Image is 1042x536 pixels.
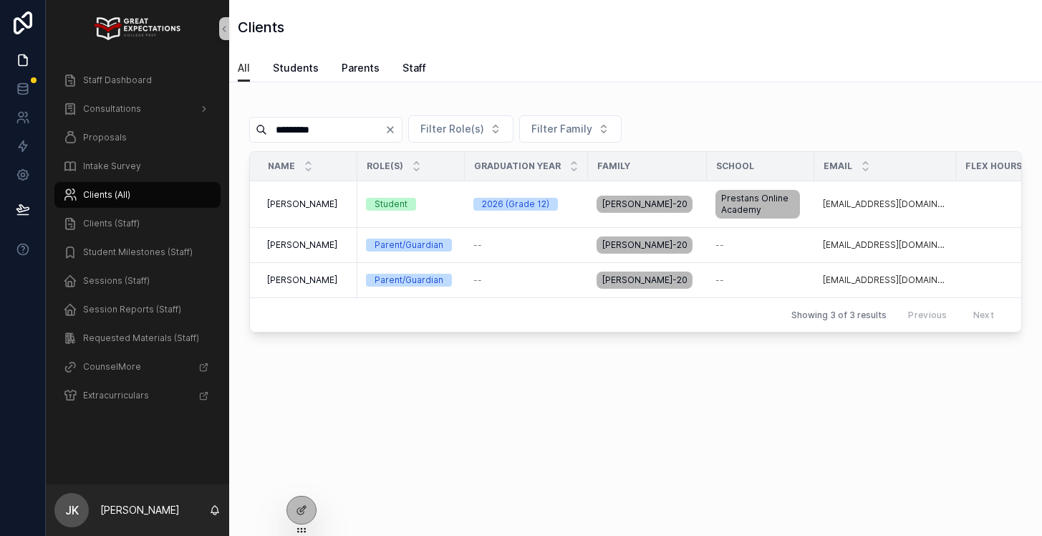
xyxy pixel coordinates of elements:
[273,55,319,84] a: Students
[375,198,407,211] div: Student
[408,115,513,143] button: Select Button
[602,274,687,286] span: [PERSON_NAME]-200
[367,161,403,172] span: Role(s)
[824,161,852,172] span: Email
[83,247,193,258] span: Student Milestones (Staff)
[83,103,141,115] span: Consultations
[54,125,221,150] a: Proposals
[715,239,724,251] span: --
[267,239,337,251] span: [PERSON_NAME]
[791,310,887,321] span: Showing 3 of 3 results
[402,55,426,84] a: Staff
[375,239,443,252] div: Parent/Guardian
[597,193,698,216] a: [PERSON_NAME]-200
[95,17,180,40] img: App logo
[46,57,229,427] div: scrollable content
[715,274,806,286] a: --
[83,390,149,401] span: Extracurriculars
[482,198,549,211] div: 2026 (Grade 12)
[54,182,221,208] a: Clients (All)
[268,161,295,172] span: Name
[267,274,337,286] span: [PERSON_NAME]
[597,234,698,257] a: [PERSON_NAME]-200
[83,189,130,201] span: Clients (All)
[273,61,319,75] span: Students
[823,239,947,251] a: [EMAIL_ADDRESS][DOMAIN_NAME]
[597,269,698,292] a: [PERSON_NAME]-200
[385,124,402,135] button: Clear
[238,17,284,37] h1: Clients
[267,274,349,286] a: [PERSON_NAME]
[519,115,622,143] button: Select Button
[83,332,199,344] span: Requested Materials (Staff)
[100,503,180,517] p: [PERSON_NAME]
[474,161,561,172] span: Graduation Year
[83,218,140,229] span: Clients (Staff)
[715,187,806,221] a: Prestans Online Academy
[238,61,250,75] span: All
[54,297,221,322] a: Session Reports (Staff)
[823,198,947,210] a: [EMAIL_ADDRESS][DOMAIN_NAME]
[54,354,221,380] a: CounselMore
[823,274,947,286] a: [EMAIL_ADDRESS][DOMAIN_NAME]
[238,55,250,82] a: All
[473,198,579,211] a: 2026 (Grade 12)
[54,383,221,408] a: Extracurriculars
[65,502,79,519] span: JK
[267,198,337,210] span: [PERSON_NAME]
[366,239,456,252] a: Parent/Guardian
[366,198,456,211] a: Student
[83,75,152,86] span: Staff Dashboard
[473,239,482,251] span: --
[342,61,380,75] span: Parents
[83,275,150,287] span: Sessions (Staff)
[402,61,426,75] span: Staff
[83,161,141,172] span: Intake Survey
[715,239,806,251] a: --
[602,198,687,210] span: [PERSON_NAME]-200
[342,55,380,84] a: Parents
[83,132,127,143] span: Proposals
[54,268,221,294] a: Sessions (Staff)
[54,153,221,179] a: Intake Survey
[531,122,592,136] span: Filter Family
[473,274,579,286] a: --
[716,161,754,172] span: School
[721,193,794,216] span: Prestans Online Academy
[267,198,349,210] a: [PERSON_NAME]
[54,67,221,93] a: Staff Dashboard
[473,239,579,251] a: --
[54,325,221,351] a: Requested Materials (Staff)
[715,274,724,286] span: --
[54,96,221,122] a: Consultations
[267,239,349,251] a: [PERSON_NAME]
[54,211,221,236] a: Clients (Staff)
[54,239,221,265] a: Student Milestones (Staff)
[366,274,456,287] a: Parent/Guardian
[602,239,687,251] span: [PERSON_NAME]-200
[473,274,482,286] span: --
[83,304,181,315] span: Session Reports (Staff)
[420,122,484,136] span: Filter Role(s)
[375,274,443,287] div: Parent/Guardian
[597,161,630,172] span: Family
[83,361,141,373] span: CounselMore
